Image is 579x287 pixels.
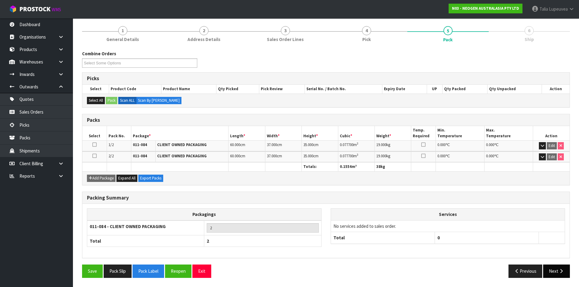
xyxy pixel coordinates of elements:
[486,142,494,147] span: 0.000
[82,50,116,57] label: Combine Orders
[118,26,127,35] span: 1
[437,235,440,241] span: 0
[165,265,191,278] button: Reopen
[487,85,542,93] th: Qty Unpacked
[116,175,137,182] button: Expand All
[230,153,240,159] span: 60.000
[484,126,533,140] th: Max. Temperature
[230,142,240,147] span: 60.000
[376,164,381,169] span: 38
[265,141,302,151] td: cm
[331,220,565,232] td: No services added to sales order.
[362,36,371,43] span: Pick
[229,152,265,162] td: cm
[19,5,50,13] span: ProStock
[375,162,411,171] th: kg
[525,26,534,35] span: 6
[331,209,565,220] th: Services
[436,152,484,162] td: ℃
[305,85,382,93] th: Serial No. / Batch No.
[82,265,103,278] button: Save
[484,141,533,151] td: ℃
[340,164,352,169] span: 0.1554
[188,36,220,43] span: Address Details
[133,153,147,159] strong: 011-084
[443,26,453,35] span: 5
[106,36,139,43] span: General Details
[382,85,427,93] th: Expiry Date
[133,265,164,278] button: Pack Label
[436,126,484,140] th: Min. Temperature
[87,76,565,81] h3: Picks
[265,126,302,140] th: Width
[443,36,453,43] span: Pack
[486,153,494,159] span: 0.000
[199,26,209,35] span: 2
[106,97,117,104] button: Pack
[207,238,209,244] span: 2
[547,153,557,161] button: Edit
[157,153,207,159] strong: CLIENT OWNED PACKAGING
[542,85,570,93] th: Action
[302,126,338,140] th: Height
[543,265,570,278] button: Next
[267,142,277,147] span: 37.000
[508,265,543,278] button: Previous
[437,142,446,147] span: 0.000
[133,142,147,147] strong: 011-084
[104,265,132,278] button: Pack Slip
[82,85,109,93] th: Select
[484,152,533,162] td: ℃
[87,117,565,123] h3: Packs
[107,126,131,140] th: Pack No.
[427,85,442,93] th: UP
[267,36,304,43] span: Sales Order Lines
[138,175,163,182] button: Export Packs
[525,36,534,43] span: Ship
[302,141,338,151] td: cm
[87,209,322,220] th: Packagings
[547,142,557,149] button: Edit
[375,141,411,151] td: kg
[357,153,358,157] sup: 3
[87,195,565,201] h3: Packing Summary
[109,85,161,93] th: Product Code
[449,4,522,13] a: N03 - NEOGEN AUSTRALASIA PTY LTD
[302,152,338,162] td: cm
[267,153,277,159] span: 37.000
[109,153,114,159] span: 2/2
[376,142,386,147] span: 19.000
[136,97,181,104] label: Scan By [PERSON_NAME]
[303,142,313,147] span: 35.000
[452,6,519,11] strong: N03 - NEOGEN AUSTRALASIA PTY LTD
[338,162,375,171] th: m³
[265,152,302,162] td: cm
[442,85,487,93] th: Qty Packed
[118,176,136,181] span: Expand All
[109,142,114,147] span: 1/2
[340,153,353,159] span: 0.077700
[411,126,436,140] th: Temp. Required
[539,6,548,12] span: Talia
[281,26,290,35] span: 3
[52,7,61,12] small: WMS
[375,152,411,162] td: kg
[161,85,216,93] th: Product Name
[9,5,17,13] img: cube-alt.png
[375,126,411,140] th: Weight
[229,126,265,140] th: Length
[533,126,570,140] th: Action
[131,126,229,140] th: Package
[331,232,435,244] th: Total
[229,141,265,151] td: cm
[302,162,338,171] th: Totals:
[376,153,386,159] span: 19.000
[118,97,136,104] label: Scan ALL
[338,141,375,151] td: m
[338,126,375,140] th: Cubic
[90,224,166,229] strong: 011-084 - CLIENT OWNED PACKAGING
[340,142,353,147] span: 0.077700
[87,235,204,247] th: Total
[338,152,375,162] td: m
[82,126,107,140] th: Select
